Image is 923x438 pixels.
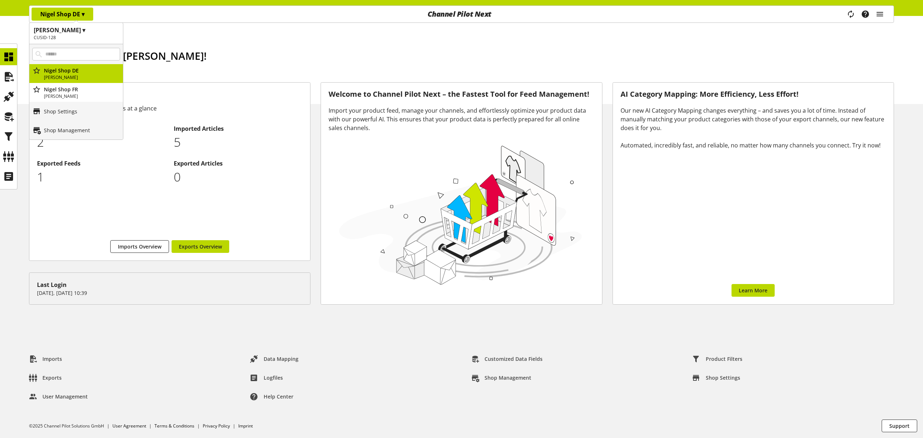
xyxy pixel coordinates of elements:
a: Data Mapping [244,353,304,366]
span: Logfiles [264,374,283,381]
span: Imports Overview [118,243,161,250]
h3: AI Category Mapping: More Efficiency, Less Effort! [621,90,886,99]
a: User Agreement [112,423,146,429]
a: Help center [244,390,299,403]
span: Customized Data Fields [485,355,543,363]
span: Product Filters [706,355,742,363]
h1: [PERSON_NAME] ▾ [34,26,119,34]
div: Our new AI Category Mapping changes everything – and saves you a lot of time. Instead of manually... [621,106,886,150]
button: Support [882,420,917,432]
h2: [DATE] is [DATE] [40,66,894,75]
a: Privacy Policy [203,423,230,429]
h2: CUSID-128 [34,34,119,41]
h3: Feed Overview [37,90,302,101]
span: Data Mapping [264,355,298,363]
span: Shop Management [485,374,531,381]
a: Exports Overview [172,240,229,253]
p: Nigel Shop DE [40,10,85,18]
p: [DATE], [DATE] 10:39 [37,289,302,297]
p: Nigel Shop FR [44,85,120,93]
span: Shop Settings [706,374,740,381]
span: User Management [42,393,88,400]
p: [PERSON_NAME] [44,93,120,100]
p: Shop Management [44,126,90,134]
p: 5 [174,133,303,151]
span: Exports [42,374,62,381]
p: 1 [37,168,166,186]
a: Imports Overview [110,240,169,253]
nav: main navigation [29,5,894,23]
h2: Exported Articles [174,159,303,168]
img: 78e1b9dcff1e8392d83655fcfc870417.svg [336,141,585,288]
span: ▾ [82,10,85,18]
a: Logfiles [244,371,289,384]
h2: Imported Articles [174,124,303,133]
h3: Welcome to Channel Pilot Next – the Fastest Tool for Feed Management! [329,90,594,99]
a: Shop Settings [687,371,746,384]
a: Terms & Conditions [154,423,194,429]
a: Customized Data Fields [465,353,548,366]
p: 0 [174,168,303,186]
span: Imports [42,355,62,363]
span: Good afternoon, [PERSON_NAME]! [40,49,207,63]
div: All information about your feeds at a glance [37,104,302,113]
div: Last Login [37,280,302,289]
a: Imprint [238,423,253,429]
a: Imports [23,353,68,366]
p: Nigel Shop DE [44,67,120,74]
a: Learn More [732,284,775,297]
a: Product Filters [687,353,748,366]
li: ©2025 Channel Pilot Solutions GmbH [29,423,112,429]
span: Learn More [739,287,767,294]
h2: Exported Feeds [37,159,166,168]
span: Support [889,422,910,430]
div: Import your product feed, manage your channels, and effortlessly optimize your product data with ... [329,106,594,132]
a: Exports [23,371,67,384]
a: Shop Management [29,121,123,139]
span: Exports Overview [179,243,222,250]
a: User Management [23,390,94,403]
p: 2 [37,133,166,151]
p: [PERSON_NAME] [44,74,120,81]
span: Help center [264,393,293,400]
a: Shop Settings [29,102,123,121]
a: Shop Management [465,371,537,384]
p: Shop Settings [44,108,77,115]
